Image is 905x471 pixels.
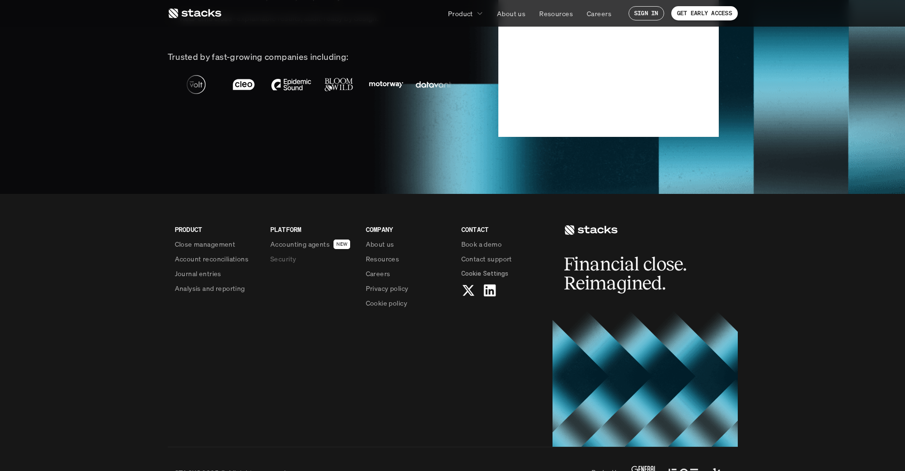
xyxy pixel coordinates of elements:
[270,239,354,249] a: Accounting agentsNEW
[366,269,391,279] p: Careers
[366,298,450,308] a: Cookie policy
[461,269,508,279] button: Cookie Trigger
[175,239,259,249] a: Close management
[629,6,664,20] a: SIGN IN
[336,241,347,247] h2: NEW
[366,283,450,293] a: Privacy policy
[175,254,259,264] a: Account reconciliations
[461,254,512,264] p: Contact support
[175,239,236,249] p: Close management
[461,254,545,264] a: Contact support
[581,5,617,22] a: Careers
[270,254,354,264] a: Security
[366,283,409,293] p: Privacy policy
[366,239,450,249] a: About us
[270,224,354,234] p: PLATFORM
[634,10,658,17] p: SIGN IN
[270,254,296,264] p: Security
[366,298,407,308] p: Cookie policy
[366,269,450,279] a: Careers
[270,239,330,249] p: Accounting agents
[175,254,249,264] p: Account reconciliations
[497,9,525,19] p: About us
[366,254,400,264] p: Resources
[587,9,611,19] p: Careers
[175,283,259,293] a: Analysis and reporting
[366,239,394,249] p: About us
[366,224,450,234] p: COMPANY
[491,5,531,22] a: About us
[461,269,508,279] span: Cookie Settings
[175,224,259,234] p: PRODUCT
[533,5,579,22] a: Resources
[366,254,450,264] a: Resources
[564,255,706,293] h2: Financial close. Reimagined.
[168,50,470,64] p: Trusted by fast-growing companies including:
[677,10,732,17] p: GET EARLY ACCESS
[448,9,473,19] p: Product
[461,239,502,249] p: Book a demo
[461,239,545,249] a: Book a demo
[671,6,738,20] a: GET EARLY ACCESS
[461,224,545,234] p: CONTACT
[175,269,221,279] p: Journal entries
[175,283,245,293] p: Analysis and reporting
[539,9,573,19] p: Resources
[175,269,259,279] a: Journal entries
